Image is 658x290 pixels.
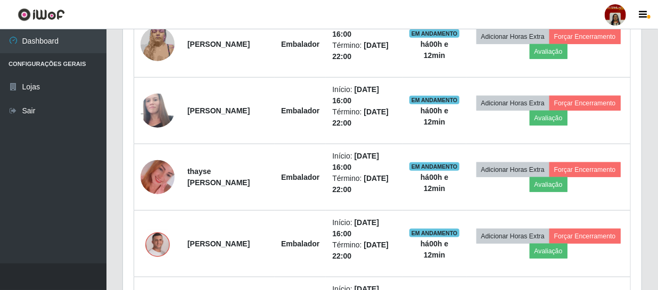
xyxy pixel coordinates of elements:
span: EM ANDAMENTO [409,96,460,104]
span: EM ANDAMENTO [409,29,460,38]
strong: [PERSON_NAME] [187,106,250,115]
button: Avaliação [530,44,567,59]
strong: há 00 h e 12 min [421,40,448,60]
strong: Embalador [281,40,319,48]
span: EM ANDAMENTO [409,229,460,237]
strong: há 00 h e 12 min [421,106,448,126]
button: Forçar Encerramento [549,29,621,44]
li: Início: [332,217,396,239]
strong: [PERSON_NAME] [187,239,250,248]
time: [DATE] 16:00 [332,218,379,238]
img: 1681847675287.jpeg [141,147,175,208]
button: Adicionar Horas Extra [476,96,549,111]
button: Forçar Encerramento [549,96,621,111]
strong: há 00 h e 12 min [421,239,448,259]
button: Avaliação [530,111,567,126]
li: Término: [332,239,396,262]
button: Forçar Encerramento [549,162,621,177]
strong: thayse [PERSON_NAME] [187,167,250,187]
button: Avaliação [530,244,567,259]
button: Forçar Encerramento [549,229,621,244]
img: 1709163979582.jpeg [141,82,175,139]
li: Início: [332,151,396,173]
button: Avaliação [530,177,567,192]
img: 1674608035809.jpeg [141,21,175,67]
li: Término: [332,173,396,195]
img: CoreUI Logo [18,8,65,21]
img: 1753657794780.jpeg [141,230,175,258]
button: Adicionar Horas Extra [476,229,549,244]
li: Início: [332,84,396,106]
button: Adicionar Horas Extra [476,29,549,44]
li: Término: [332,40,396,62]
li: Término: [332,106,396,129]
strong: Embalador [281,106,319,115]
strong: Embalador [281,173,319,181]
time: [DATE] 16:00 [332,152,379,171]
strong: Embalador [281,239,319,248]
strong: [PERSON_NAME] [187,40,250,48]
strong: há 00 h e 12 min [421,173,448,193]
button: Adicionar Horas Extra [476,162,549,177]
span: EM ANDAMENTO [409,162,460,171]
time: [DATE] 16:00 [332,85,379,105]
